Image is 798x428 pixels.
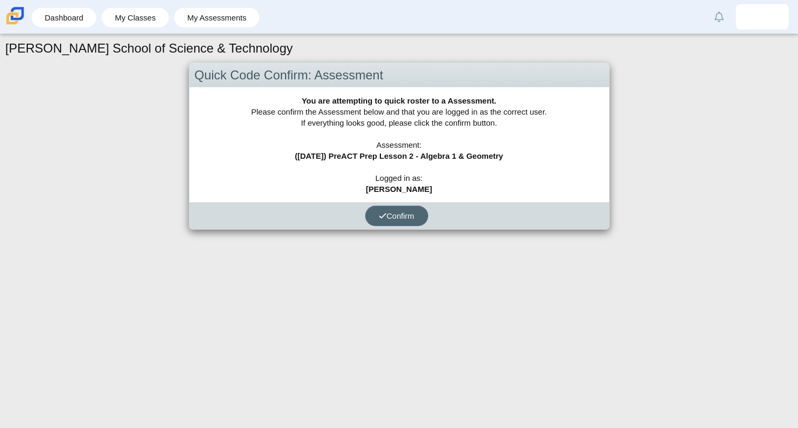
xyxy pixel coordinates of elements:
[754,8,771,25] img: diego.merazperez.ptFZzX
[5,39,293,57] h1: [PERSON_NAME] School of Science & Technology
[708,5,731,28] a: Alerts
[189,87,609,202] div: Please confirm the Assessment below and that you are logged in as the correct user. If everything...
[189,63,609,88] div: Quick Code Confirm: Assessment
[301,96,496,105] b: You are attempting to quick roster to a Assessment.
[179,8,255,27] a: My Assessments
[366,185,432,193] b: [PERSON_NAME]
[107,8,164,27] a: My Classes
[295,151,503,160] b: ([DATE]) PreACT Prep Lesson 2 - Algebra 1 & Geometry
[379,211,415,220] span: Confirm
[365,206,428,226] button: Confirm
[37,8,91,27] a: Dashboard
[4,5,26,27] img: Carmen School of Science & Technology
[736,4,789,29] a: diego.merazperez.ptFZzX
[4,19,26,28] a: Carmen School of Science & Technology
